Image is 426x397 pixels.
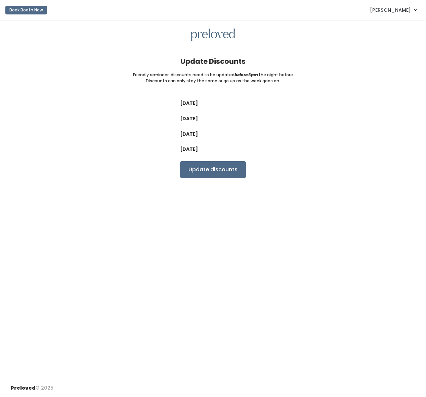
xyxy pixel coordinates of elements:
a: [PERSON_NAME] [363,3,423,17]
img: preloved logo [191,29,235,42]
a: Book Booth Now [5,3,47,17]
label: [DATE] [180,100,198,107]
small: Discounts can only stay the same or go up as the week goes on. [146,78,280,84]
label: [DATE] [180,131,198,138]
span: [PERSON_NAME] [370,6,411,14]
button: Book Booth Now [5,6,47,14]
div: © 2025 [11,379,53,392]
span: Preloved [11,385,36,391]
i: before 6pm [235,72,258,78]
input: Update discounts [180,161,246,178]
label: [DATE] [180,115,198,122]
label: [DATE] [180,146,198,153]
small: Friendly reminder, discounts need to be updated the night before [133,72,293,78]
h4: Update Discounts [180,57,246,65]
